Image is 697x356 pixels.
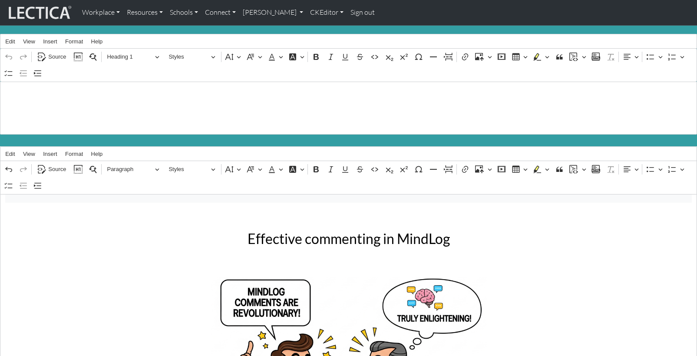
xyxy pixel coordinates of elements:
[0,147,697,161] div: Editor menu bar
[0,34,697,49] div: Editor menu bar
[48,52,66,62] span: Source
[202,3,239,22] a: Connect
[107,52,152,62] span: Heading 1
[168,164,208,175] span: Styles
[5,98,692,119] h1: About MindLog Comments
[0,161,697,194] div: Editor toolbar
[65,39,83,44] span: Format
[103,50,163,63] button: Heading 1, Heading
[23,151,35,157] span: View
[7,4,72,21] img: lecticalive
[107,164,152,175] span: Paragraph
[239,3,307,22] a: [PERSON_NAME]
[79,3,123,22] a: Workplace
[33,50,70,63] button: Source
[91,39,103,44] span: Help
[23,39,35,44] span: View
[48,164,66,175] span: Source
[91,151,103,157] span: Help
[5,39,15,44] span: Edit
[65,151,83,157] span: Format
[307,3,347,22] a: CKEditor
[165,50,219,63] button: Styles
[43,39,57,44] span: Insert
[33,162,70,176] button: Source
[211,231,487,247] h2: Effective commenting in MindLog
[168,52,208,62] span: Styles
[5,151,15,157] span: Edit
[0,49,697,82] div: Editor toolbar
[347,3,378,22] a: Sign out
[123,3,166,22] a: Resources
[43,151,57,157] span: Insert
[165,162,219,176] button: Styles
[166,3,202,22] a: Schools
[103,162,163,176] button: Paragraph, Heading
